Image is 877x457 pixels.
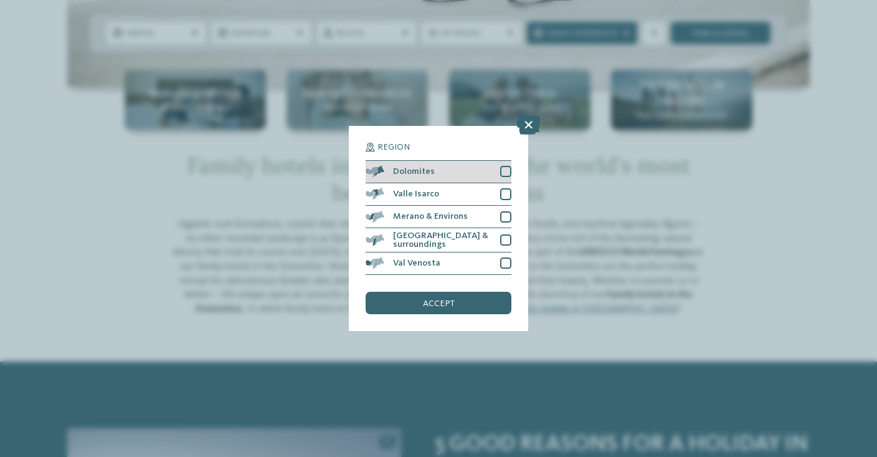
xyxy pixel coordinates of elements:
[393,167,435,176] span: Dolomites
[393,212,468,221] span: Merano & Environs
[377,143,410,152] span: Region
[393,231,492,249] span: [GEOGRAPHIC_DATA] & surroundings
[423,299,455,308] span: accept
[393,190,439,198] span: Valle Isarco
[393,259,440,267] span: Val Venosta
